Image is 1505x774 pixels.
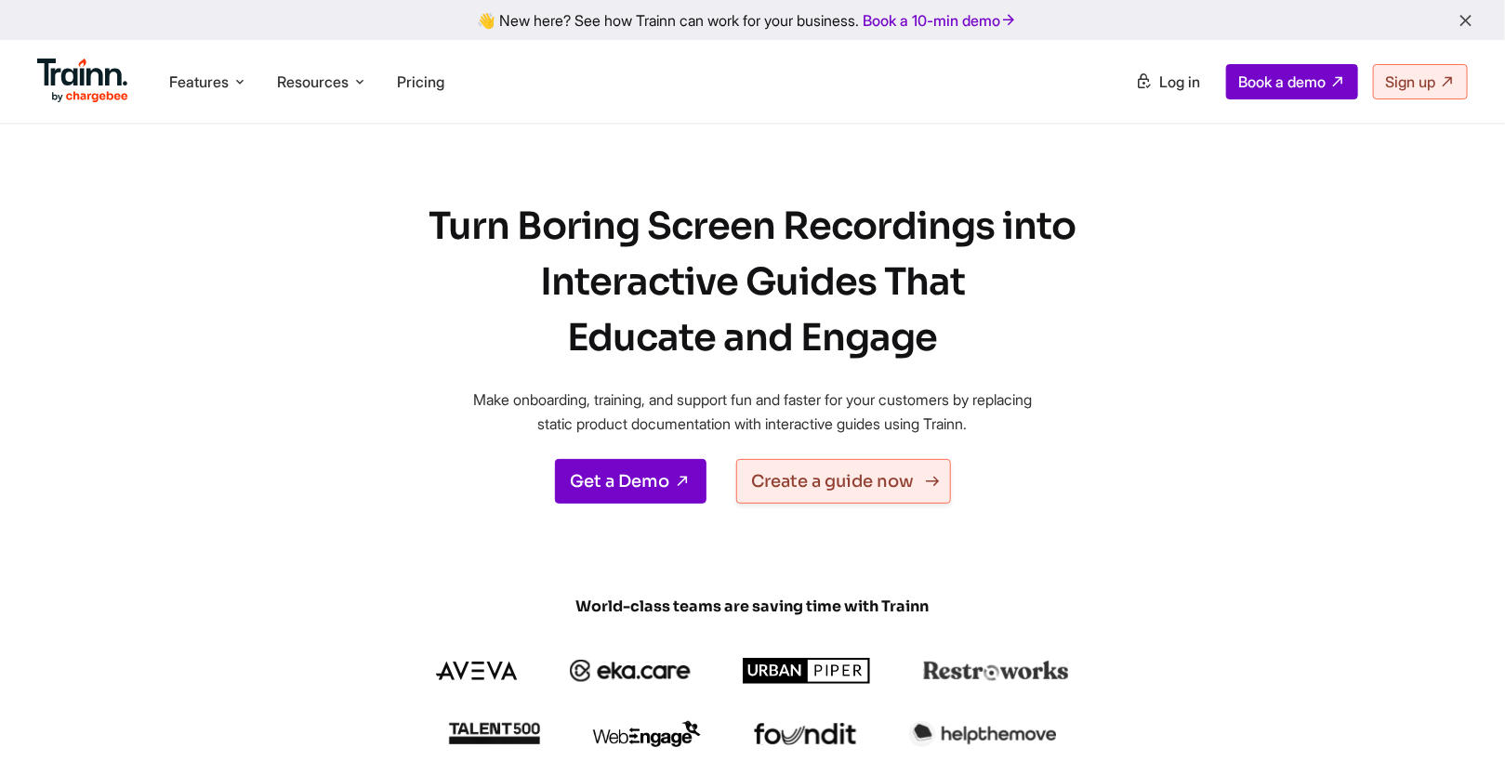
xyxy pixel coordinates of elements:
p: Make onboarding, training, and support fun and faster for your customers by replacing static prod... [455,388,1050,436]
div: 👋 New here? See how Trainn can work for your business. [11,11,1494,29]
a: Create a guide now [736,459,951,504]
span: Sign up [1385,72,1435,91]
a: Book a demo [1226,64,1358,99]
span: Features [169,72,229,92]
a: Pricing [397,72,444,91]
img: urbanpiper logo [743,658,871,684]
a: Get a Demo [555,459,706,504]
span: Resources [277,72,349,92]
img: foundit logo [753,723,857,745]
img: helpthemove logo [909,721,1057,747]
img: aveva logo [436,662,518,680]
a: Sign up [1373,64,1468,99]
img: webengage logo [593,721,701,747]
a: Log in [1124,65,1211,98]
span: Log in [1159,72,1200,91]
img: Trainn Logo [37,59,128,103]
iframe: Chat Widget [1412,685,1505,774]
h1: Turn Boring Screen Recordings into Interactive Guides That Educate and Engage [390,199,1116,366]
img: ekacare logo [570,660,691,682]
span: World-class teams are saving time with Trainn [307,597,1199,617]
a: Book a 10-min demo [859,7,1021,33]
img: talent500 logo [448,722,541,745]
span: Book a demo [1238,72,1326,91]
img: restroworks logo [923,661,1069,681]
